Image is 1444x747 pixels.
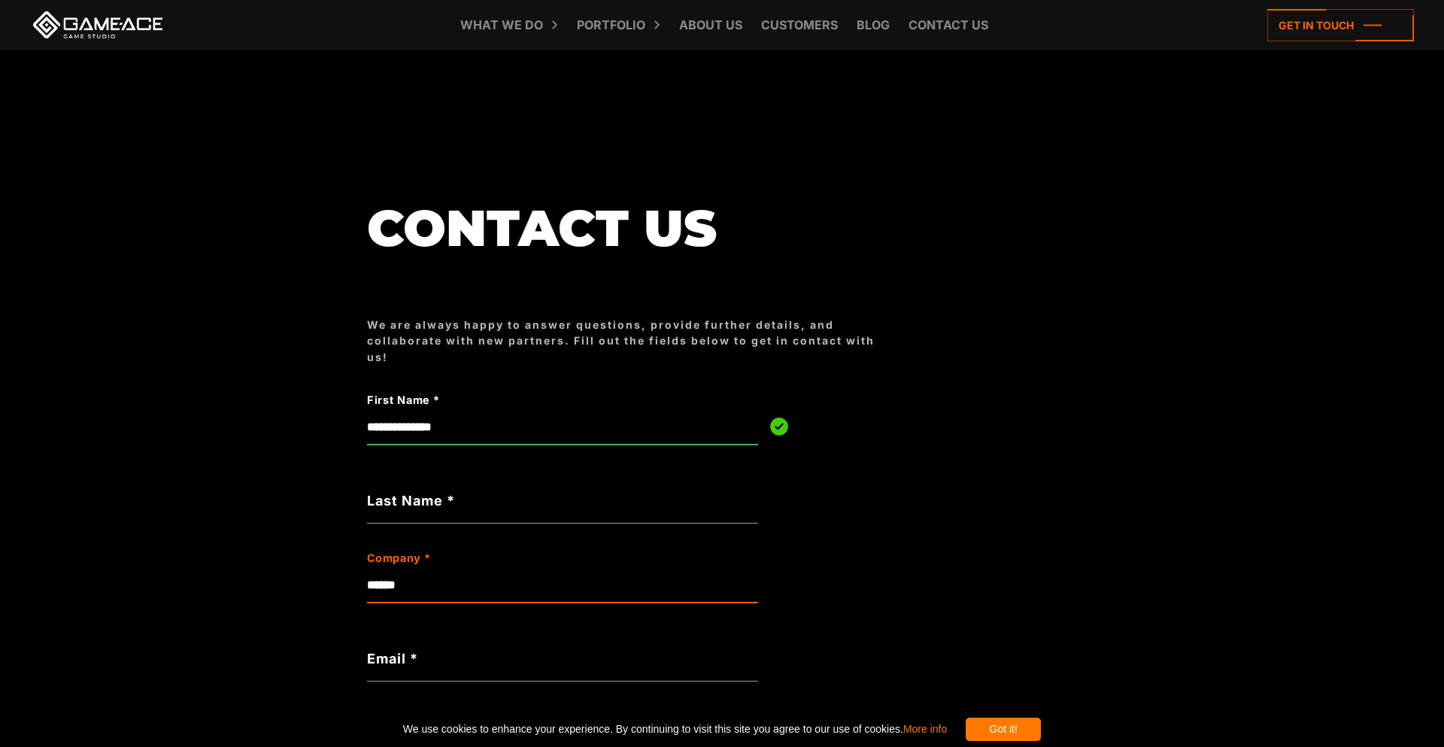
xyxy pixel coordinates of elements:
[367,648,758,669] label: Email *
[1267,9,1414,41] a: Get in touch
[367,392,680,408] label: First Name *
[367,708,680,724] label: Phone
[966,718,1041,741] div: Got it!
[367,317,893,365] div: We are always happy to answer questions, provide further details, and collaborate with new partne...
[403,718,947,741] span: We use cookies to enhance your experience. By continuing to visit this site you agree to our use ...
[367,201,893,257] h1: Contact us
[903,723,947,735] a: More info
[367,490,758,511] label: Last Name *
[367,550,680,566] label: Company *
